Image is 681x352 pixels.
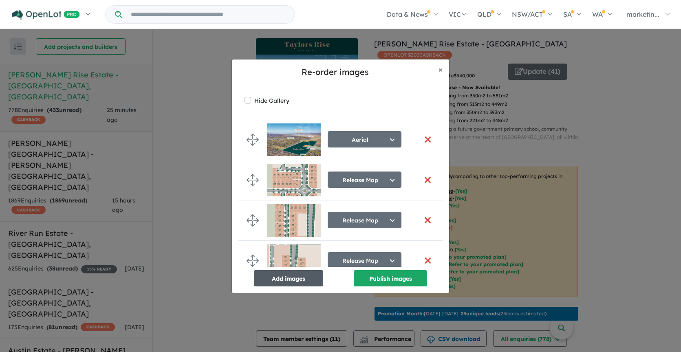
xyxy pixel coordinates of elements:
span: × [439,65,443,74]
h5: Re-order images [238,66,432,78]
img: drag.svg [247,134,259,146]
button: Release Map [328,212,401,228]
label: Hide Gallery [254,95,289,106]
button: Release Map [328,172,401,188]
button: Release Map [328,252,401,268]
img: Taylors%20Rise%20Estate%20-%20Deanside___1749167522.jpg [267,244,321,277]
img: drag.svg [247,174,259,186]
img: Taylors%20Rise%20Estate%20-%20Deanside___1741226784_0.png [267,204,321,237]
img: drag.svg [247,255,259,267]
img: drag.svg [247,214,259,227]
button: Add images [254,270,323,286]
img: Openlot PRO Logo White [12,10,80,20]
span: marketin... [626,10,659,18]
input: Try estate name, suburb, builder or developer [123,6,293,23]
img: Taylors%20Rise%20Estate%20-%20Deanside___1741226784.png [267,164,321,196]
button: Aerial [328,131,401,147]
img: Taylors%20Rise%20Estate%20-%20Deanside___1730245318.jpg [267,123,321,156]
button: Publish images [354,270,427,286]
